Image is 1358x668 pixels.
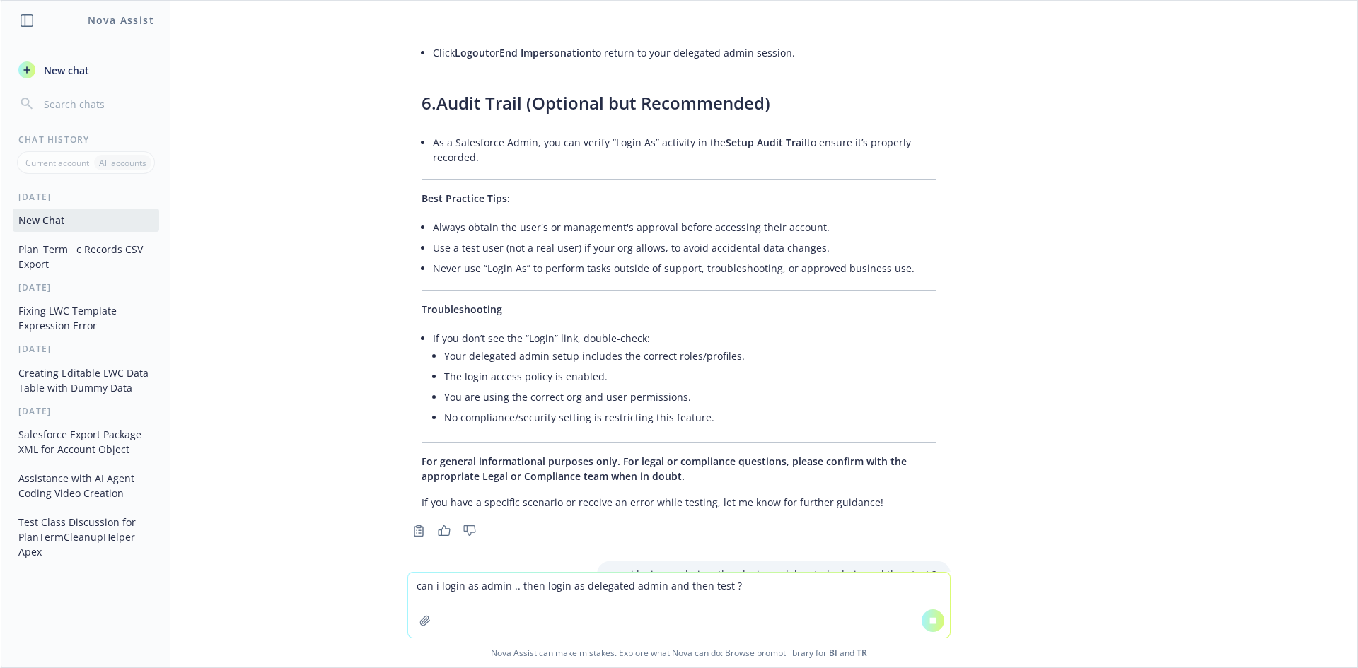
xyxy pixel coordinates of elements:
[444,387,936,407] li: You are using the correct org and user permissions.
[611,567,936,582] p: can i login as admin .. then login as delegated admin and then test ?
[455,46,489,59] span: Logout
[444,366,936,387] li: The login access policy is enabled.
[444,346,936,366] li: Your delegated admin setup includes the correct roles/profiles.
[1,191,170,203] div: [DATE]
[13,209,159,232] button: New Chat
[1,343,170,355] div: [DATE]
[25,157,89,169] p: Current account
[412,525,425,537] svg: Copy to clipboard
[726,136,807,149] span: Setup Audit Trail
[422,192,510,205] span: Best Practice Tips:
[6,638,1352,667] span: Nova Assist can make mistakes. Explore what Nova can do: Browse prompt library for and
[857,647,867,659] a: TR
[13,423,159,461] button: Salesforce Export Package XML for Account Object
[458,521,481,541] button: Thumbs down
[433,258,936,279] li: Never use “Login As” to perform tasks outside of support, troubleshooting, or approved business use.
[13,361,159,399] button: Creating Editable LWC Data Table with Dummy Data
[444,407,936,428] li: No compliance/security setting is restricting this feature.
[13,510,159,563] button: Test Class Discussion for PlanTermCleanupHelper Apex
[422,495,936,510] p: If you have a specific scenario or receive an error while testing, let me know for further guidance!
[13,238,159,276] button: Plan_Term__c Records CSV Export
[13,57,159,83] button: New chat
[422,303,502,316] span: Troubleshooting
[499,46,592,59] span: End Impersonation
[433,132,936,168] li: As a Salesforce Admin, you can verify “Login As” activity in the to ensure it’s properly recorded.
[422,91,936,115] h3: 6.
[433,328,936,430] li: If you don’t see the “Login” link, double-check:
[1,134,170,146] div: Chat History
[436,91,770,115] span: Audit Trail (Optional but Recommended)
[13,467,159,505] button: Assistance with AI Agent Coding Video Creation
[1,405,170,417] div: [DATE]
[422,455,907,483] span: For general informational purposes only. For legal or compliance questions, please confirm with t...
[829,647,837,659] a: BI
[433,217,936,238] li: Always obtain the user's or management's approval before accessing their account.
[13,299,159,337] button: Fixing LWC Template Expression Error
[99,157,146,169] p: All accounts
[1,281,170,293] div: [DATE]
[433,238,936,258] li: Use a test user (not a real user) if your org allows, to avoid accidental data changes.
[41,94,153,114] input: Search chats
[41,63,89,78] span: New chat
[88,13,154,28] h1: Nova Assist
[433,42,936,63] li: Click or to return to your delegated admin session.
